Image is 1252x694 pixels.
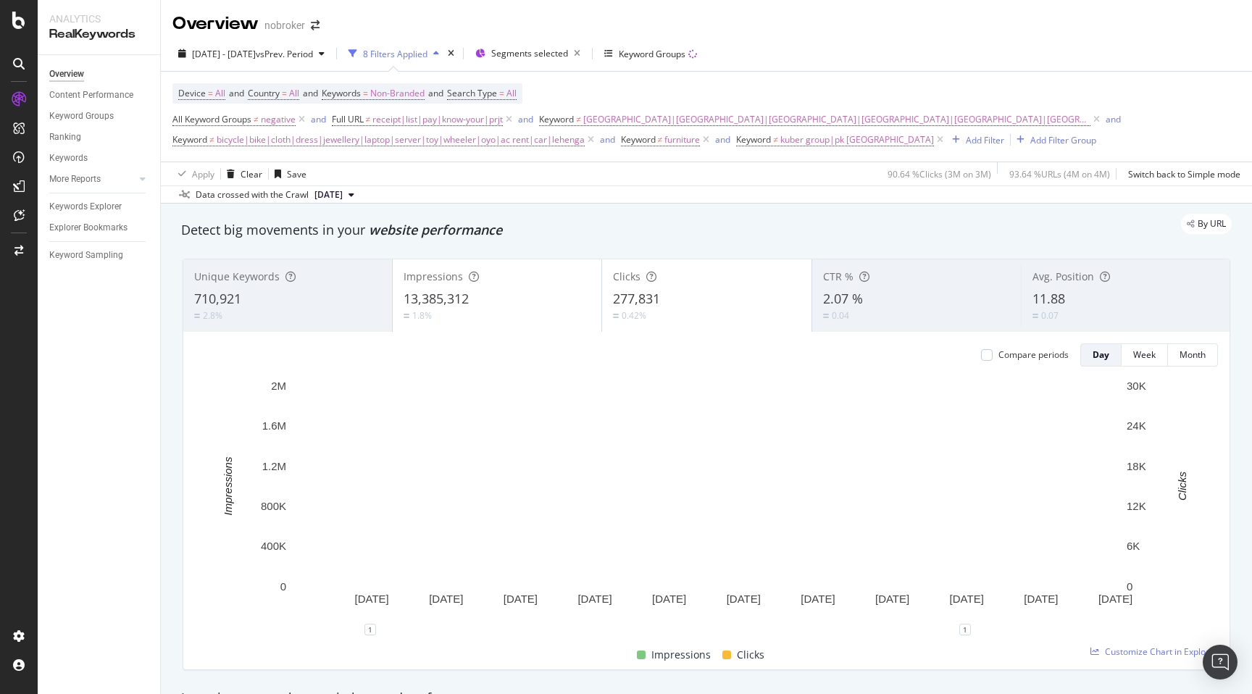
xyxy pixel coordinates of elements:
span: 11.88 [1032,290,1065,307]
button: and [311,112,326,126]
text: [DATE] [875,593,909,605]
span: ≠ [773,133,778,146]
button: and [518,112,533,126]
text: 400K [261,540,286,552]
div: Keyword Sampling [49,248,123,263]
button: Add Filter [946,131,1004,149]
span: Search Type [447,87,497,99]
div: 2.8% [203,309,222,322]
span: Impressions [651,646,711,664]
div: arrow-right-arrow-left [311,20,320,30]
button: Apply [172,162,214,185]
span: Keywords [322,87,361,99]
span: ≠ [209,133,214,146]
span: ≠ [254,113,259,125]
text: Clicks [1176,471,1188,500]
div: 0.42% [622,309,646,322]
div: Add Filter Group [1030,134,1096,146]
span: ≠ [658,133,663,146]
a: Keyword Sampling [49,248,150,263]
text: 18K [1127,460,1146,472]
text: 12K [1127,500,1146,512]
div: and [1106,113,1121,125]
span: Clicks [613,269,640,283]
text: [DATE] [1098,593,1132,605]
img: Equal [194,314,200,318]
div: 1 [959,624,971,635]
span: CTR % [823,269,854,283]
span: 2.07 % [823,290,863,307]
span: = [282,87,287,99]
div: Compare periods [998,348,1069,361]
span: All Keyword Groups [172,113,251,125]
span: 13,385,312 [404,290,469,307]
a: Keywords Explorer [49,199,150,214]
div: Overview [172,12,259,36]
text: [DATE] [355,593,389,605]
img: Equal [613,314,619,318]
button: Save [269,162,306,185]
div: 8 Filters Applied [363,48,427,60]
span: Segments selected [491,47,568,59]
span: furniture [664,130,700,150]
div: Save [287,168,306,180]
text: [DATE] [950,593,984,605]
button: Clear [221,162,262,185]
button: [DATE] [309,186,360,204]
button: Segments selected [470,42,586,65]
span: Unique Keywords [194,269,280,283]
div: Overview [49,67,84,82]
span: Customize Chart in Explorer [1105,645,1218,658]
span: All [506,83,517,104]
div: Apply [192,168,214,180]
div: and [518,113,533,125]
div: Week [1133,348,1156,361]
div: Keywords Explorer [49,199,122,214]
span: and [428,87,443,99]
button: and [715,133,730,146]
a: Keyword Groups [49,109,150,124]
div: Content Performance [49,88,133,103]
span: 2024 Jul. 1st [314,188,343,201]
span: Keyword [539,113,574,125]
span: kuber group|pk [GEOGRAPHIC_DATA] [780,130,934,150]
svg: A chart. [195,378,1218,630]
text: [DATE] [727,593,761,605]
button: [DATE] - [DATE]vsPrev. Period [172,42,330,65]
span: = [208,87,213,99]
text: 24K [1127,419,1146,432]
text: 6K [1127,540,1140,552]
text: [DATE] [504,593,538,605]
span: All [289,83,299,104]
button: Switch back to Simple mode [1122,162,1240,185]
span: Full URL [332,113,364,125]
span: [DATE] - [DATE] [192,48,256,60]
div: 90.64 % Clicks ( 3M on 3M ) [888,168,991,180]
div: and [600,133,615,146]
div: More Reports [49,172,101,187]
div: Analytics [49,12,149,26]
text: 30K [1127,380,1146,392]
text: Impressions [222,456,234,515]
a: Content Performance [49,88,150,103]
text: 0 [1127,580,1132,593]
text: 800K [261,500,286,512]
div: Clear [241,168,262,180]
span: Keyword [172,133,207,146]
text: 1.2M [262,460,286,472]
span: and [303,87,318,99]
span: Keyword [621,133,656,146]
button: Month [1168,343,1218,367]
text: 2M [271,380,286,392]
div: RealKeywords [49,26,149,43]
div: 1.8% [412,309,432,322]
div: and [311,113,326,125]
span: Country [248,87,280,99]
div: Month [1180,348,1206,361]
span: Keyword [736,133,771,146]
span: vs Prev. Period [256,48,313,60]
div: Explorer Bookmarks [49,220,128,235]
div: times [445,46,457,61]
div: Open Intercom Messenger [1203,645,1238,680]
